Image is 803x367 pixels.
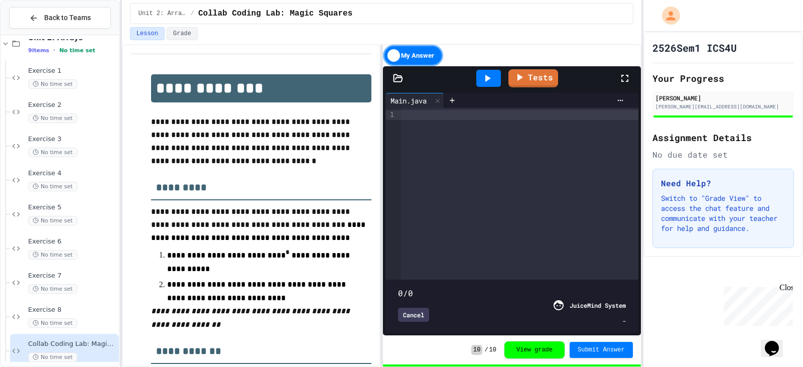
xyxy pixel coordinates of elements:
span: Exercise 6 [28,237,117,246]
span: Exercise 3 [28,135,117,144]
button: Back to Teams [9,7,111,29]
div: Cancel [398,308,429,322]
div: Main.java [385,93,444,108]
span: No time set [59,47,95,54]
span: Exercise 7 [28,272,117,280]
a: Tests [508,69,558,87]
span: No time set [28,250,77,260]
span: Exercise 2 [28,101,117,109]
div: 0/0 [398,287,625,299]
span: Exercise 4 [28,169,117,178]
span: No time set [28,113,77,123]
div: No due date set [652,149,794,161]
span: Submit Answer [578,346,625,354]
iframe: chat widget [761,327,793,357]
div: [PERSON_NAME] [655,93,791,102]
span: No time set [28,284,77,294]
button: View grade [504,341,565,358]
span: Exercise 5 [28,203,117,212]
span: / [484,346,488,354]
span: No time set [28,352,77,362]
h2: Your Progress [652,71,794,85]
div: [PERSON_NAME][EMAIL_ADDRESS][DOMAIN_NAME] [655,103,791,110]
div: My Account [651,4,683,27]
h3: Need Help? [661,177,785,189]
div: JuiceMind System [570,301,626,310]
span: Collab Coding Lab: Magic Squares [28,340,117,348]
button: Submit Answer [570,342,633,358]
h1: 2526Sem1 ICS4U [652,41,737,55]
span: Exercise 1 [28,67,117,75]
iframe: chat widget [720,283,793,326]
span: Collab Coding Lab: Magic Squares [198,8,352,20]
div: Main.java [385,95,432,106]
span: No time set [28,79,77,89]
h2: Assignment Details [652,131,794,145]
span: No time set [28,318,77,328]
div: 1 [385,110,395,120]
span: No time set [28,216,77,225]
button: Grade [167,27,198,40]
span: / [191,10,194,18]
span: No time set [28,182,77,191]
span: Exercise 8 [28,306,117,314]
span: Back to Teams [44,13,91,23]
span: 10 [489,346,496,354]
span: No time set [28,148,77,157]
span: - [622,316,626,325]
span: Unit 2: Arrays [139,10,187,18]
span: • [53,46,55,54]
div: Chat with us now!Close [4,4,69,64]
span: 10 [471,345,482,355]
p: Switch to "Grade View" to access the chat feature and communicate with your teacher for help and ... [661,193,785,233]
span: 9 items [28,47,49,54]
button: Lesson [130,27,165,40]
